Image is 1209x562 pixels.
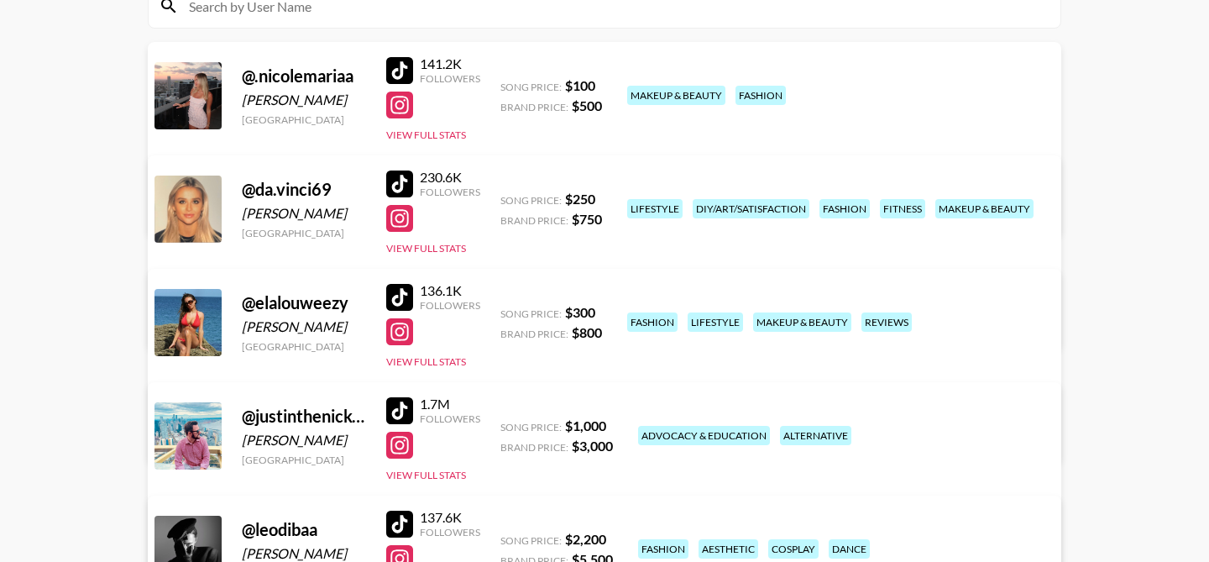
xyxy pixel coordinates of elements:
strong: $ 100 [565,77,595,93]
div: fashion [819,199,870,218]
div: Followers [420,526,480,538]
button: View Full Stats [386,129,466,141]
div: [GEOGRAPHIC_DATA] [242,454,366,466]
div: [PERSON_NAME] [242,432,366,449]
div: dance [829,539,870,559]
div: fashion [627,313,678,332]
div: [PERSON_NAME] [242,545,366,562]
div: [GEOGRAPHIC_DATA] [242,227,366,239]
div: Followers [420,72,480,85]
div: 1.7M [420,396,480,412]
div: alternative [780,426,851,445]
span: Song Price: [500,307,562,320]
div: @ elalouweezy [242,292,366,313]
div: diy/art/satisfaction [693,199,809,218]
span: Song Price: [500,421,562,433]
div: Followers [420,299,480,312]
button: View Full Stats [386,355,466,368]
div: Followers [420,412,480,425]
div: cosplay [768,539,819,559]
span: Brand Price: [500,214,568,227]
strong: $ 750 [572,211,602,227]
strong: $ 800 [572,324,602,340]
div: fitness [880,199,925,218]
div: reviews [861,313,912,332]
strong: $ 1,000 [565,418,606,433]
span: Brand Price: [500,441,568,454]
span: Brand Price: [500,328,568,340]
div: [PERSON_NAME] [242,318,366,335]
div: @ da.vinci69 [242,179,366,200]
div: @ .nicolemariaa [242,66,366,87]
span: Song Price: [500,81,562,93]
div: makeup & beauty [753,313,851,332]
strong: $ 300 [565,304,595,320]
div: [PERSON_NAME] [242,205,366,222]
strong: $ 3,000 [572,438,613,454]
span: Song Price: [500,534,562,547]
div: fashion [735,86,786,105]
strong: $ 250 [565,191,595,207]
strong: $ 500 [572,97,602,113]
span: Brand Price: [500,101,568,113]
div: 141.2K [420,55,480,72]
div: makeup & beauty [935,199,1034,218]
div: @ justinthenickofcrime [242,406,366,427]
div: fashion [638,539,688,559]
strong: $ 2,200 [565,531,606,547]
span: Song Price: [500,194,562,207]
div: aesthetic [699,539,758,559]
div: 230.6K [420,169,480,186]
div: [GEOGRAPHIC_DATA] [242,113,366,126]
div: Followers [420,186,480,198]
div: 136.1K [420,282,480,299]
div: 137.6K [420,509,480,526]
div: advocacy & education [638,426,770,445]
div: lifestyle [627,199,683,218]
button: View Full Stats [386,242,466,255]
div: @ leodibaa [242,519,366,540]
div: [PERSON_NAME] [242,92,366,108]
div: makeup & beauty [627,86,725,105]
button: View Full Stats [386,469,466,481]
div: [GEOGRAPHIC_DATA] [242,340,366,353]
div: lifestyle [688,313,743,332]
